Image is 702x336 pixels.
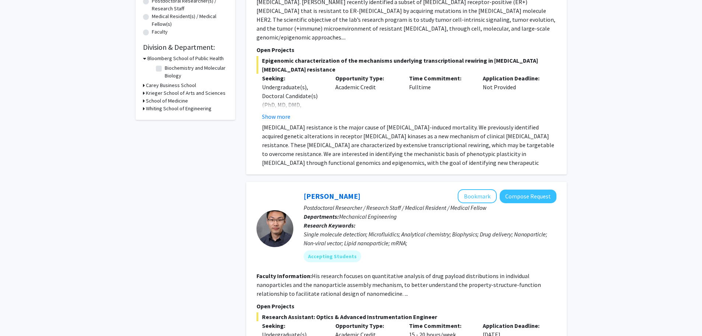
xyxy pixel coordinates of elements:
[256,312,556,321] span: Research Assistant: Optics & Advanced Instrumentation Engineer
[483,74,545,83] p: Application Deadline:
[256,45,556,54] p: Open Projects
[262,112,290,121] button: Show more
[409,321,472,330] p: Time Commitment:
[330,74,404,121] div: Academic Credit
[409,74,472,83] p: Time Commitment:
[262,83,325,162] div: Undergraduate(s), Doctoral Candidate(s) (PhD, MD, DMD, PharmD, etc.), Postdoctoral Researcher(s) ...
[146,97,188,105] h3: School of Medicine
[152,13,228,28] label: Medical Resident(s) / Medical Fellow(s)
[304,250,361,262] mat-chip: Accepting Students
[256,272,541,297] fg-read-more: His research focuses on quantitative analysis of drug payload distributions in individual nanopar...
[165,64,226,80] label: Biochemistry and Molecular Biology
[262,74,325,83] p: Seeking:
[304,203,556,212] p: Postdoctoral Researcher / Research Staff / Medical Resident / Medical Fellow
[146,82,196,89] h3: Carey Business School
[477,74,551,121] div: Not Provided
[6,303,31,330] iframe: Chat
[304,230,556,247] div: Single molecule detection; Microfluidics; Analytical chemistry; Biophysics; Drug delivery; Nanopa...
[152,28,168,36] label: Faculty
[335,321,398,330] p: Opportunity Type:
[304,191,360,201] a: [PERSON_NAME]
[147,55,224,62] h3: Bloomberg School of Public Health
[256,302,556,311] p: Open Projects
[146,89,226,97] h3: Krieger School of Arts and Sciences
[262,123,556,176] p: [MEDICAL_DATA] resistance is the major cause of [MEDICAL_DATA]-induced mortality. We previously i...
[458,189,497,203] button: Add Sixuan Li to Bookmarks
[335,74,398,83] p: Opportunity Type:
[404,74,477,121] div: Fulltime
[143,43,228,52] h2: Division & Department:
[500,190,556,203] button: Compose Request to Sixuan Li
[262,321,325,330] p: Seeking:
[304,222,356,229] b: Research Keywords:
[339,213,397,220] span: Mechanical Engineering
[483,321,545,330] p: Application Deadline:
[256,272,312,280] b: Faculty Information:
[146,105,212,112] h3: Whiting School of Engineering
[256,56,556,74] span: Epigenomic characterization of the mechanisms underlying transcriptional rewiring in [MEDICAL_DAT...
[304,213,339,220] b: Departments:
